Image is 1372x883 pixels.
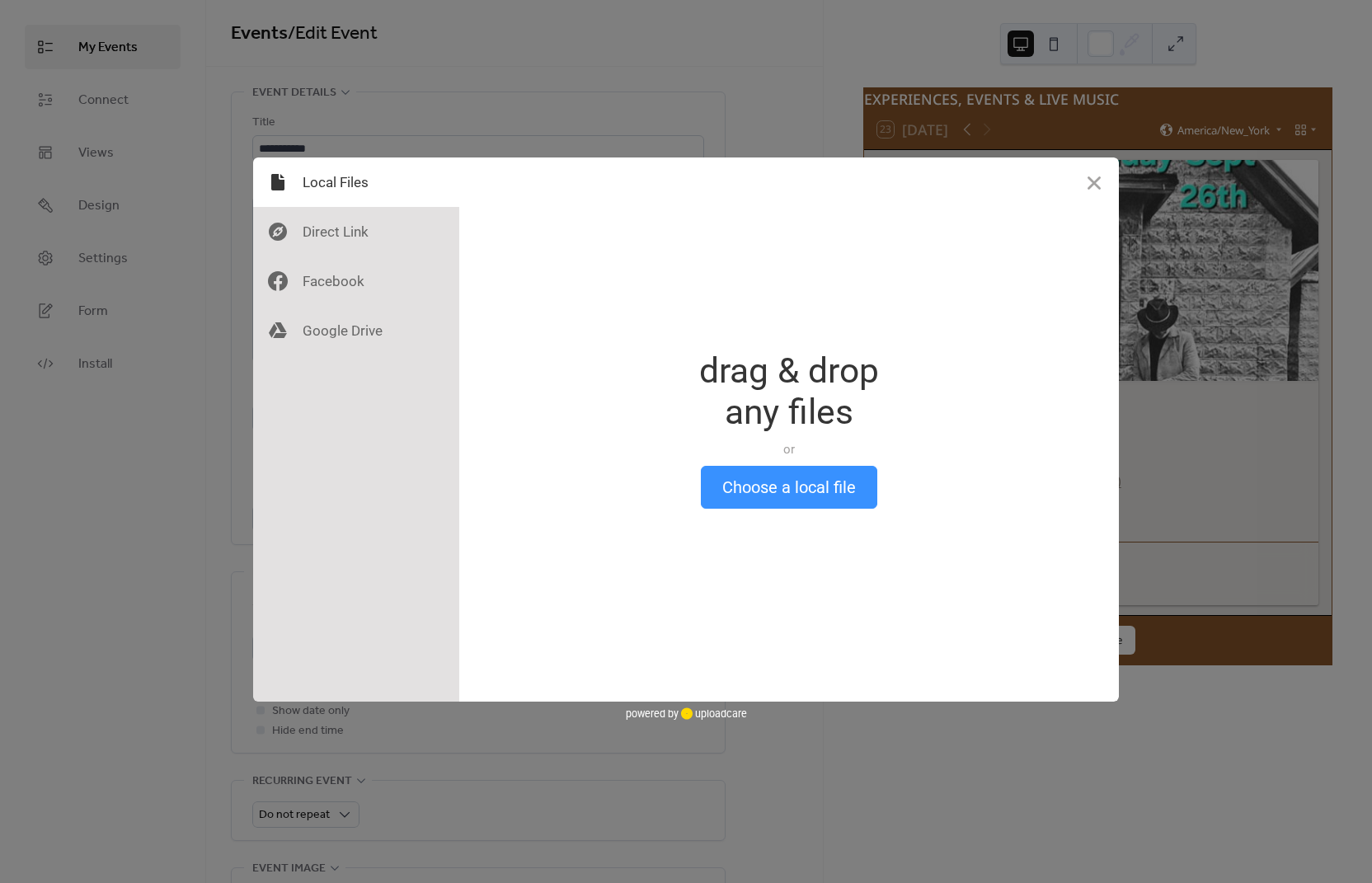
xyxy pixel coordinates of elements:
a: uploadcare [679,707,747,720]
div: or [699,441,879,458]
div: powered by [626,702,747,726]
button: Close [1069,157,1119,207]
div: Local Files [253,157,459,207]
div: drag & drop any files [699,350,879,433]
div: Direct Link [253,207,459,256]
button: Choose a local file [701,466,877,509]
div: Facebook [253,256,459,306]
div: Google Drive [253,306,459,355]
